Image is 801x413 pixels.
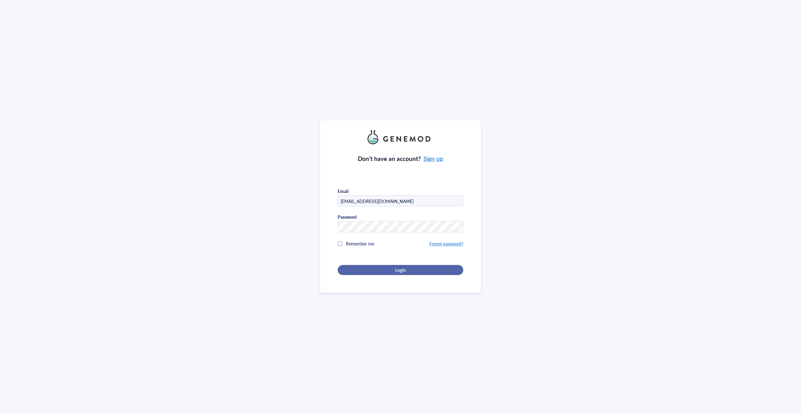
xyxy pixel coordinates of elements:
a: Forgot password? [429,240,463,247]
button: Login [338,265,463,275]
img: genemod_logo_light-BcqUzbGq.png [368,130,433,144]
div: Don’t have an account? [358,154,444,163]
div: Password [338,214,357,220]
a: Sign up [423,154,443,163]
span: Login [395,267,406,273]
span: Remember me [346,240,374,247]
div: Email [338,188,348,194]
